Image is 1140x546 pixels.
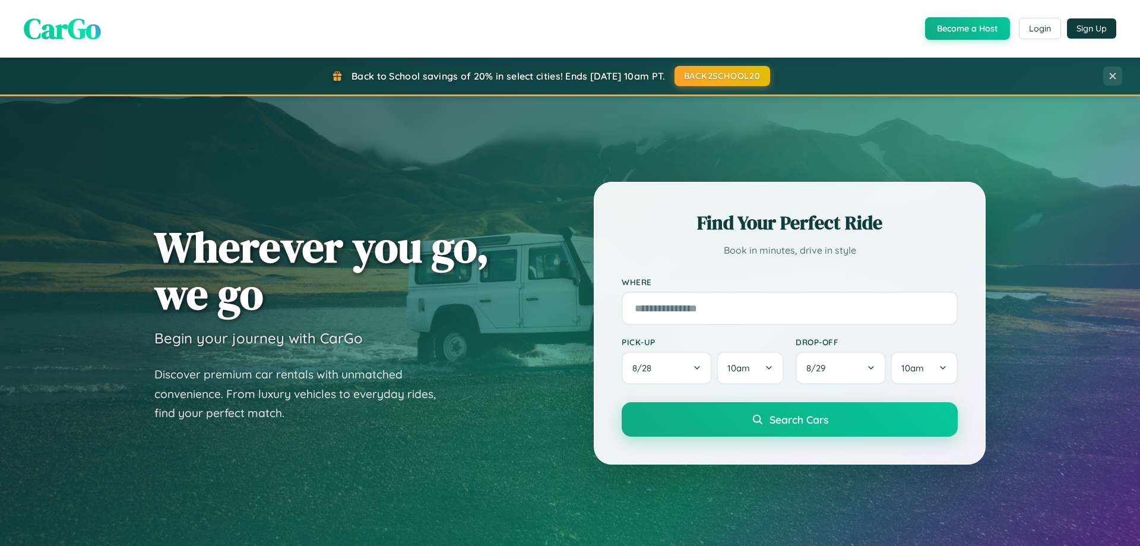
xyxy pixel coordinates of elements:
h1: Wherever you go, we go [154,223,489,317]
span: 10am [727,362,750,374]
span: CarGo [24,9,101,48]
button: Become a Host [925,17,1010,40]
h3: Begin your journey with CarGo [154,329,363,347]
span: Back to School savings of 20% in select cities! Ends [DATE] 10am PT. [351,70,665,82]
button: 8/29 [796,352,886,384]
span: 8 / 28 [632,362,657,374]
button: 8/28 [622,352,712,384]
span: 8 / 29 [806,362,831,374]
button: Login [1019,18,1061,39]
button: BACK2SCHOOL20 [674,66,770,86]
button: 10am [891,352,958,384]
span: Search Cars [769,413,828,426]
h2: Find Your Perfect Ride [622,210,958,236]
p: Discover premium car rentals with unmatched convenience. From luxury vehicles to everyday rides, ... [154,365,451,423]
span: 10am [901,362,924,374]
button: Sign Up [1067,18,1116,39]
label: Where [622,277,958,287]
label: Pick-up [622,337,784,347]
p: Book in minutes, drive in style [622,242,958,259]
button: Search Cars [622,402,958,437]
label: Drop-off [796,337,958,347]
button: 10am [717,352,784,384]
